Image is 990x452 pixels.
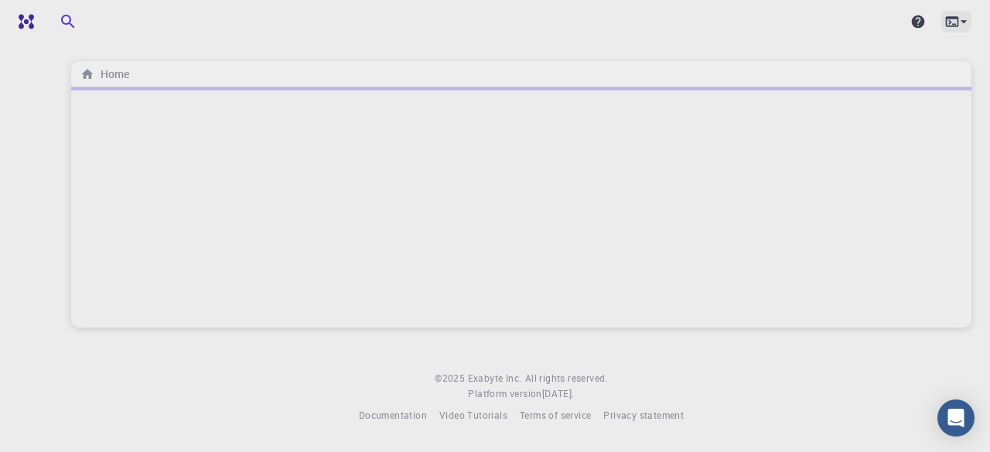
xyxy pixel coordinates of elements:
span: © 2025 [435,371,467,386]
span: All rights reserved. [525,371,608,386]
span: Privacy statement [603,409,684,421]
nav: breadcrumb [77,66,132,83]
div: Open Intercom Messenger [937,399,975,437]
span: Platform version [468,386,541,402]
span: Exabyte Inc. [468,372,522,384]
a: Terms of service [520,408,591,423]
a: [DATE]. [542,386,575,402]
a: Documentation [359,408,427,423]
a: Exabyte Inc. [468,371,522,386]
a: Video Tutorials [439,408,507,423]
img: logo [12,14,34,29]
span: [DATE] . [542,387,575,399]
h6: Home [94,66,129,83]
span: Video Tutorials [439,409,507,421]
span: Documentation [359,409,427,421]
a: Privacy statement [603,408,684,423]
span: Terms of service [520,409,591,421]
